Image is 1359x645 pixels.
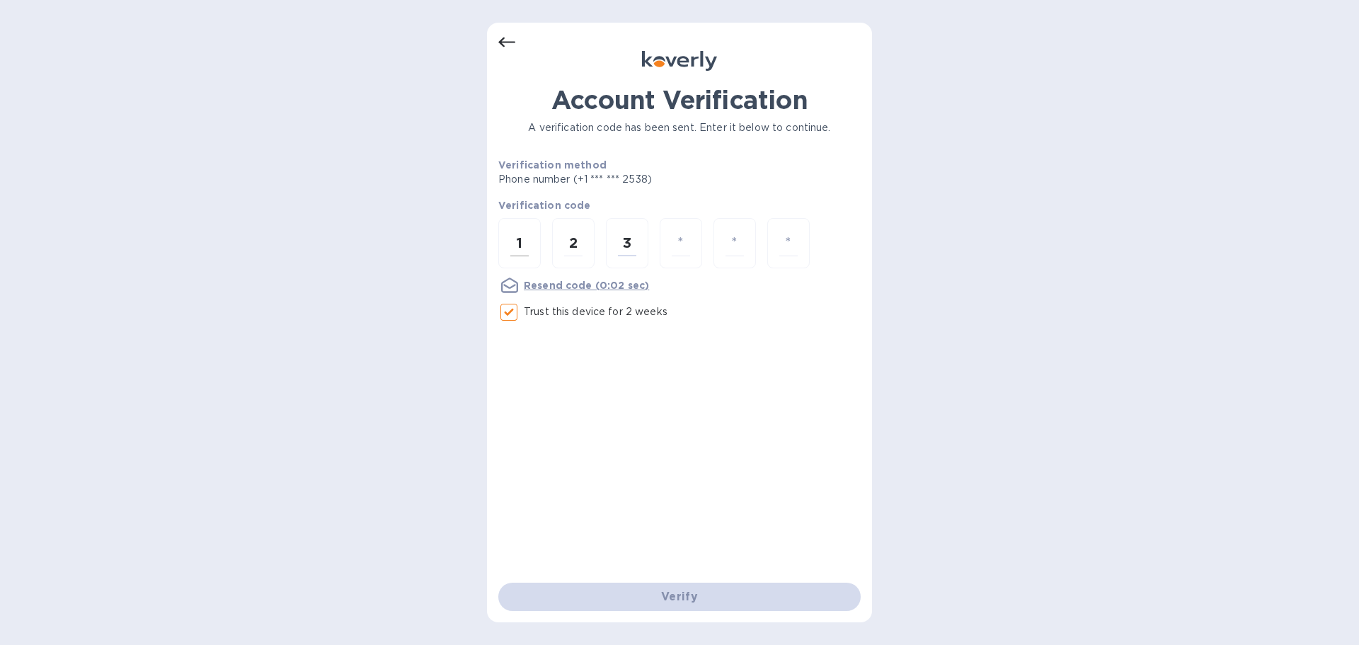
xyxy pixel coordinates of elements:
p: Trust this device for 2 weeks [524,304,667,319]
p: Verification code [498,198,861,212]
b: Verification method [498,159,607,171]
p: Phone number (+1 *** *** 2538) [498,172,760,187]
p: A verification code has been sent. Enter it below to continue. [498,120,861,135]
h1: Account Verification [498,85,861,115]
u: Resend code (0:02 sec) [524,280,649,291]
